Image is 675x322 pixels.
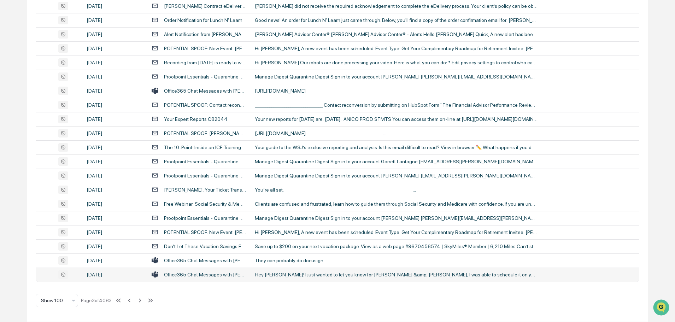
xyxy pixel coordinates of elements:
div: [DATE] [87,187,143,193]
div: [DATE] [87,17,143,23]
div: Don't Let These Vacation Savings Expire, [PERSON_NAME]! [164,244,246,249]
div: [DATE] [87,173,143,178]
span: Pylon [70,120,86,125]
div: Proofpoint Essentials - Quarantine Digest [164,173,246,178]
iframe: Open customer support [652,299,671,318]
div: [DATE] [87,46,143,51]
div: Proofpoint Essentials - Quarantine Digest [164,159,246,164]
div: [DATE] [87,272,143,277]
div: Alert Notification from [PERSON_NAME] Advisor Services [164,31,246,37]
img: 1746055101610-c473b297-6a78-478c-a979-82029cc54cd1 [7,54,20,67]
div: Hi [PERSON_NAME], A new event has been scheduled. Event Type: Get Your Complimentary Roadmap for ... [255,229,538,235]
div: Order Notification for Lunch N' Learn [164,17,242,23]
div: POTENTIAL SPOOF: [PERSON_NAME] sent a message [164,130,246,136]
div: [DATE] [87,60,143,65]
a: 🖐️Preclearance [4,86,48,99]
div: Save up to $200 on your next vacation package. View as a web page #9670456574 | SkyMiles® Member ... [255,244,538,249]
div: We're available if you need us! [24,61,89,67]
div: Manage Digest Quarantine Digest Sign in to your account [PERSON_NAME] [PERSON_NAME][EMAIL_ADDRESS... [255,74,538,80]
div: [DATE] [87,258,143,263]
a: 🗄️Attestations [48,86,90,99]
div: [DATE] [87,229,143,235]
div: Your new reports for [DATE] are: [DATE] : ANICO PROD STMTS You can access them on-line at [URL][D... [255,116,538,122]
div: [PERSON_NAME] Advisor Center® [PERSON_NAME] Advisor Center® - Alerts Hello [PERSON_NAME] Quick, A... [255,31,538,37]
div: 🗄️ [51,90,57,95]
div: Your Expert Reports C82044 [164,116,228,122]
div: [PERSON_NAME] did not receive the required acknowledgement to complete the eDelivery process. You... [255,3,538,9]
div: Recording from [DATE] is ready to watch! [164,60,246,65]
div: [DATE] [87,159,143,164]
div: [URL][DOMAIN_NAME] [255,88,538,94]
div: [DATE] [87,31,143,37]
div: 🔎 [7,103,13,109]
div: Office365 Chat Messages with [PERSON_NAME], [PERSON_NAME] on [DATE] [164,258,246,263]
div: [DATE] [87,102,143,108]
div: POTENTIAL SPOOF: New Event: [PERSON_NAME] - 10:00am [DATE] - Get Your Complimentary Roadmap for R... [164,229,246,235]
input: Clear [18,32,117,40]
div: POTENTIAL SPOOF: Contact reconversion by submitting on HubSpot Form "The Financial Advisor Perfor... [164,102,246,108]
div: Hi [PERSON_NAME], A new event has been scheduled. Event Type: Get Your Complimentary Roadmap for ... [255,46,538,51]
div: Your guide to the WSJ’s exclusive reporting and analysis. Is this email difficult to read? View i... [255,145,538,150]
div: Manage Digest Quarantine Digest Sign in to your account [PERSON_NAME] [PERSON_NAME][EMAIL_ADDRESS... [255,215,538,221]
div: [DATE] [87,88,143,94]
div: [DATE] [87,145,143,150]
button: Start new chat [120,56,129,65]
div: [PERSON_NAME] Contract eDelivery Process Expired (SECURE) [164,3,246,9]
div: Manage Digest Quarantine Digest Sign in to your account [PERSON_NAME] [EMAIL_ADDRESS][PERSON_NAME... [255,173,538,178]
div: Hey [PERSON_NAME]! I just wanted to let you know for [PERSON_NAME] &amp; [PERSON_NAME], I was abl... [255,272,538,277]
span: Data Lookup [14,103,45,110]
div: [DATE] [87,215,143,221]
div: Good news! An order for Lunch N' Learn just came through. Below, you'll find a copy of the order ... [255,17,538,23]
div: You’re all set. ͏ ‌ ﻿ ͏ ‌ ﻿ ͏ ‌ ﻿ ͏ ‌ ﻿ ͏ ‌ ﻿ ͏ ‌ ﻿ ͏ ‌ ﻿ ͏ ‌ ﻿ ͏ ‌ ﻿ ͏ ‌ ﻿ ͏ ‌ ﻿ ͏ ‌ ﻿ ͏ ‌ ﻿ ͏ ‌... [255,187,538,193]
div: The 10-Point: Inside an ICE Training Camp [164,145,246,150]
a: Powered byPylon [50,119,86,125]
a: 🔎Data Lookup [4,100,47,112]
div: [DATE] [87,244,143,249]
div: Proofpoint Essentials - Quarantine Digest [164,74,246,80]
div: [DATE] [87,201,143,207]
div: [DATE] [87,3,143,9]
div: [DATE] [87,116,143,122]
span: Attestations [58,89,88,96]
div: [DATE] [87,74,143,80]
div: 🖐️ [7,90,13,95]
div: Hi [PERSON_NAME] Our robots are done processing your video. Here is what you can do: * Edit priva... [255,60,538,65]
div: Start new chat [24,54,116,61]
div: Office365 Chat Messages with [PERSON_NAME], [PERSON_NAME], [PERSON_NAME], [PERSON_NAME] on [DATE] [164,88,246,94]
div: Manage Digest Quarantine Digest Sign in to your account Garrett Lantagne [EMAIL_ADDRESS][PERSON_N... [255,159,538,164]
div: POTENTIAL SPOOF: New Event: [PERSON_NAME] - 01:00pm [DATE] - Get Your Complimentary Roadmap for R... [164,46,246,51]
div: Free Webinar: Social Security & Medicare Strategies Advisors Need Now [164,201,246,207]
div: Clients are confused and frustrated, learn how to guide them through Social Security and Medicare... [255,201,538,207]
div: [URL][DOMAIN_NAME] ‌ ‌ ‌ ‌ ‌ ‌ ‌ ‌ ‌ ‌ ‌ ‌ ‌ ‌ ‌ ‌ ‌ ‌ ‌ ‌ ‌ ‌ ‌ ‌ ‌ ‌ ‌ ‌ ‌ ‌ ‌ ‌ ‌ ‌ ‌ ‌ ‌ ‌ ‌ ... [255,130,538,136]
div: [PERSON_NAME], Your Ticket Transfer Went Through [164,187,246,193]
span: Preclearance [14,89,46,96]
div: ________________________________ Contact reconversion by submitting on HubSpot Form "The Financia... [255,102,538,108]
div: Office365 Chat Messages with [PERSON_NAME], [PERSON_NAME] on [DATE] [164,272,246,277]
div: Proofpoint Essentials - Quarantine Digest [164,215,246,221]
div: Page 3 of 4083 [81,298,112,303]
div: They can probably do docusign [255,258,538,263]
div: [DATE] [87,130,143,136]
p: How can we help? [7,15,129,26]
